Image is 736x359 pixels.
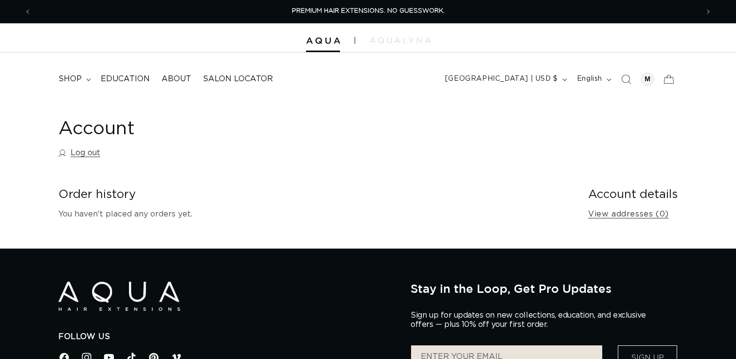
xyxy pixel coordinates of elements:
span: shop [58,74,82,84]
p: Sign up for updates on new collections, education, and exclusive offers — plus 10% off your first... [411,311,654,329]
button: [GEOGRAPHIC_DATA] | USD $ [439,70,571,89]
span: PREMIUM HAIR EXTENSIONS. NO GUESSWORK. [292,8,445,14]
a: Salon Locator [197,68,279,90]
button: Previous announcement [17,2,38,21]
span: [GEOGRAPHIC_DATA] | USD $ [445,74,558,84]
h2: Follow Us [58,332,396,342]
a: About [156,68,197,90]
span: Education [101,74,150,84]
a: Education [95,68,156,90]
span: English [577,74,602,84]
summary: shop [53,68,95,90]
h2: Account details [588,187,678,202]
summary: Search [615,69,637,90]
img: Aqua Hair Extensions [306,37,340,44]
h1: Account [58,117,678,141]
a: Log out [58,146,100,160]
span: About [162,74,191,84]
button: Next announcement [698,2,719,21]
img: Aqua Hair Extensions [58,282,180,311]
h2: Stay in the Loop, Get Pro Updates [411,282,678,295]
a: View addresses (0) [588,207,669,221]
p: You haven't placed any orders yet. [58,207,573,221]
button: English [571,70,615,89]
h2: Order history [58,187,573,202]
span: Salon Locator [203,74,273,84]
img: aqualyna.com [370,37,431,43]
